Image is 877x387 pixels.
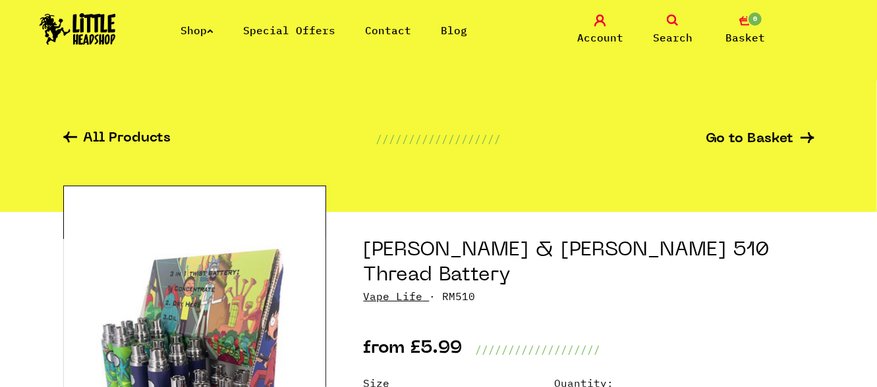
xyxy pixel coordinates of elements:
[40,13,116,45] img: Little Head Shop Logo
[181,24,213,37] a: Shop
[441,24,467,37] a: Blog
[364,288,814,304] p: · RM510
[725,30,765,45] span: Basket
[365,24,411,37] a: Contact
[577,30,623,45] span: Account
[706,132,814,146] a: Go to Basket
[364,290,423,303] a: Vape Life
[364,342,463,357] p: from £5.99
[712,14,778,45] a: 0 Basket
[476,342,601,357] p: ///////////////////
[63,132,171,147] a: All Products
[747,11,763,27] span: 0
[653,30,693,45] span: Search
[364,238,814,288] h1: [PERSON_NAME] & [PERSON_NAME] 510 Thread Battery
[640,14,706,45] a: Search
[243,24,335,37] a: Special Offers
[376,131,501,147] p: ///////////////////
